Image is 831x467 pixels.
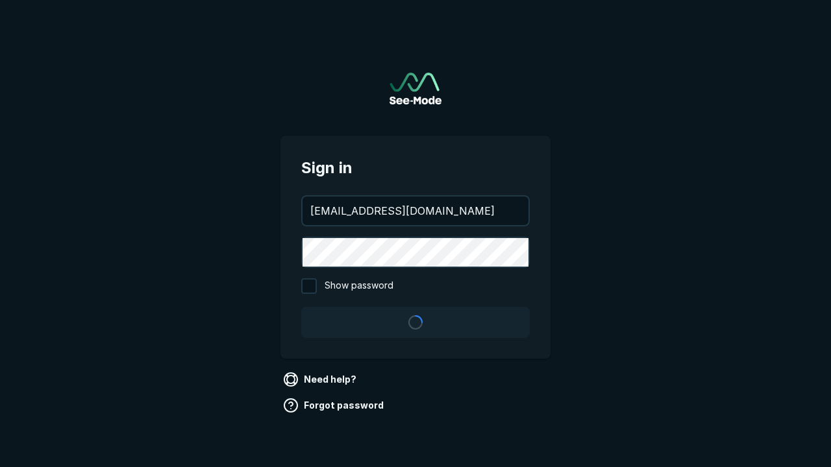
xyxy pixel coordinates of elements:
a: Need help? [280,369,362,390]
span: Show password [325,278,393,294]
input: your@email.com [303,197,528,225]
a: Go to sign in [390,73,441,104]
a: Forgot password [280,395,389,416]
img: See-Mode Logo [390,73,441,104]
span: Sign in [301,156,530,180]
